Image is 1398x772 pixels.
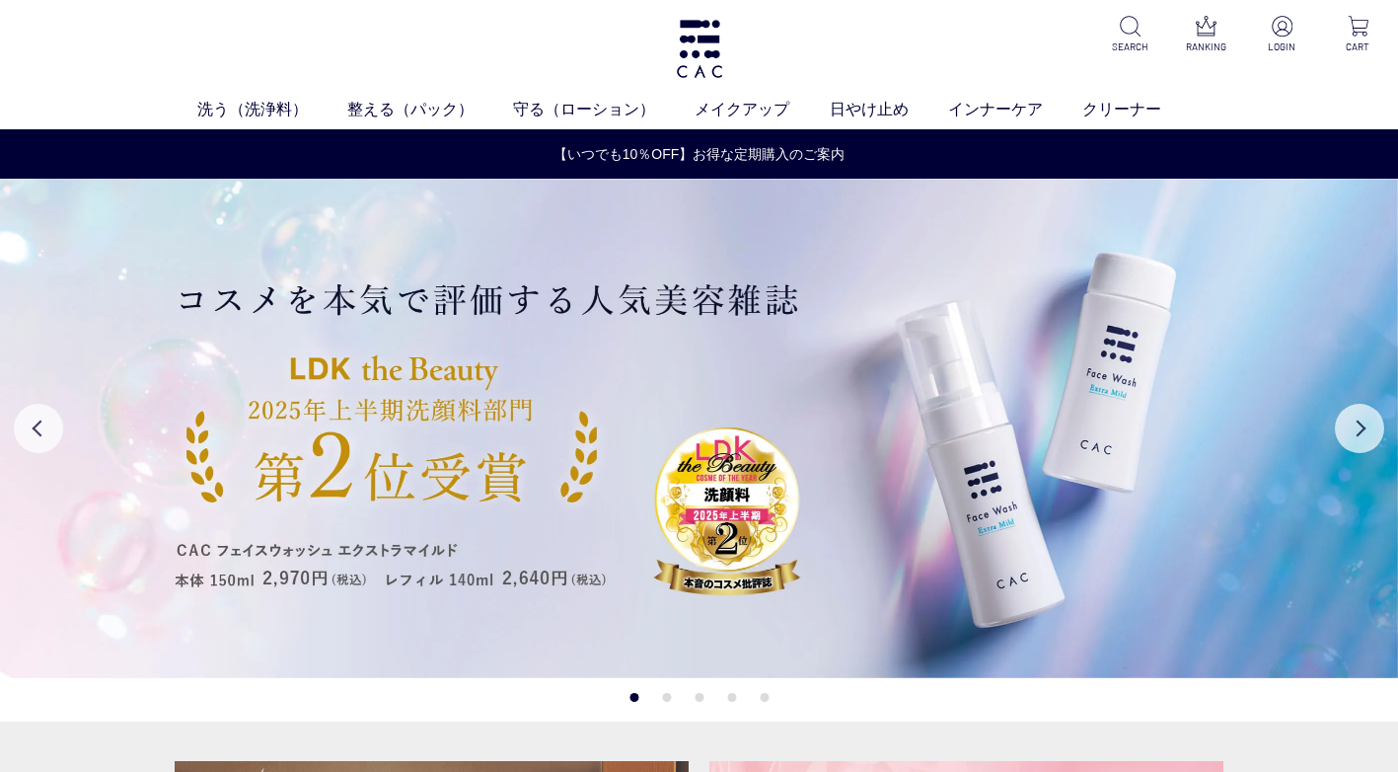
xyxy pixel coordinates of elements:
p: RANKING [1182,39,1230,54]
button: 1 of 5 [629,693,638,702]
button: Previous [14,404,63,453]
a: クリーナー [1082,98,1201,121]
a: SEARCH [1106,16,1154,54]
button: 2 of 5 [662,693,671,702]
a: 洗う（洗浄料） [197,98,347,121]
p: LOGIN [1258,39,1306,54]
button: 5 of 5 [760,693,769,702]
img: logo [674,20,725,78]
a: CART [1334,16,1382,54]
button: Next [1335,404,1384,453]
p: CART [1334,39,1382,54]
a: RANKING [1182,16,1230,54]
button: 4 of 5 [727,693,736,702]
a: インナーケア [948,98,1082,121]
p: SEARCH [1106,39,1154,54]
a: LOGIN [1258,16,1306,54]
a: 守る（ローション） [513,98,695,121]
a: 整える（パック） [347,98,513,121]
a: 【いつでも10％OFF】お得な定期購入のご案内 [1,144,1397,165]
a: 日やけ止め [830,98,948,121]
a: メイクアップ [695,98,829,121]
button: 3 of 5 [695,693,703,702]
